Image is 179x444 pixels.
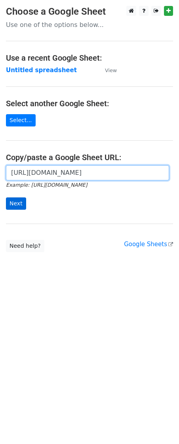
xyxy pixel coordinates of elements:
input: Paste your Google Sheet URL here [6,165,169,180]
a: Select... [6,114,36,126]
small: Example: [URL][DOMAIN_NAME] [6,182,87,188]
input: Next [6,197,26,210]
small: View [105,67,117,73]
p: Use one of the options below... [6,21,173,29]
h4: Select another Google Sheet: [6,99,173,108]
h3: Choose a Google Sheet [6,6,173,17]
h4: Copy/paste a Google Sheet URL: [6,153,173,162]
h4: Use a recent Google Sheet: [6,53,173,63]
a: Untitled spreadsheet [6,67,77,74]
a: View [97,67,117,74]
iframe: Chat Widget [139,406,179,444]
a: Google Sheets [124,241,173,248]
a: Need help? [6,240,44,252]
